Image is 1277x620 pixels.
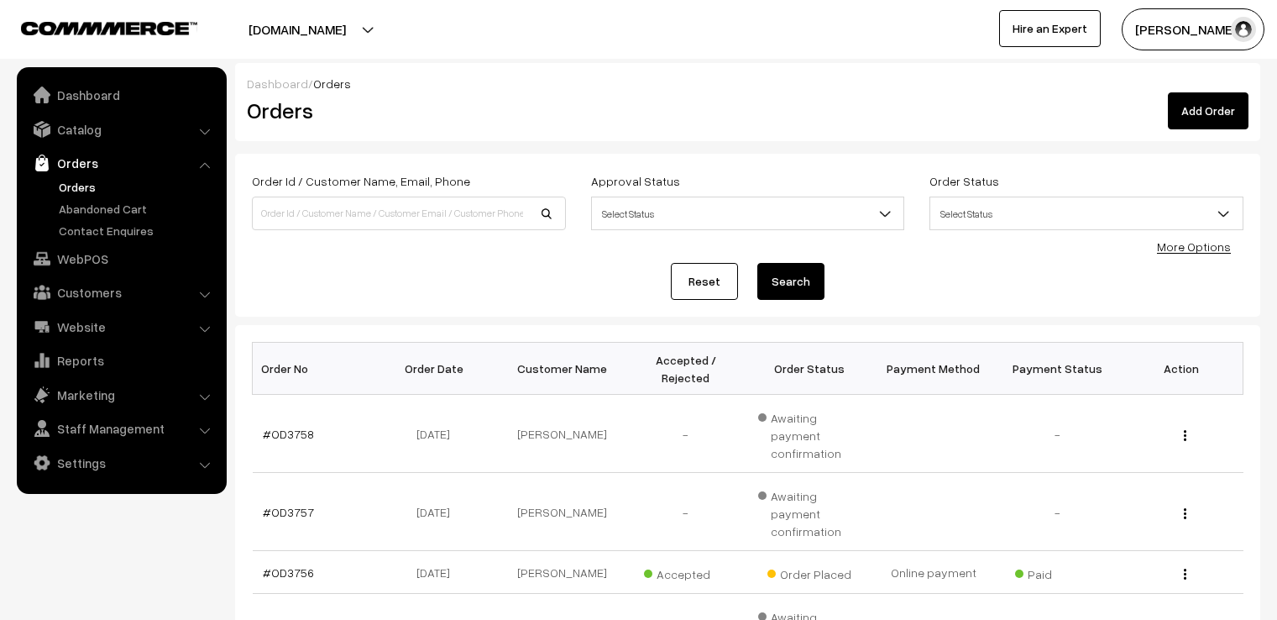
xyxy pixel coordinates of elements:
[500,343,625,395] th: Customer Name
[55,222,221,239] a: Contact Enquires
[21,17,168,37] a: COMMMERCE
[247,76,308,91] a: Dashboard
[1119,343,1243,395] th: Action
[247,97,564,123] h2: Orders
[21,380,221,410] a: Marketing
[376,551,500,594] td: [DATE]
[591,197,905,230] span: Select Status
[671,263,738,300] a: Reset
[996,473,1120,551] td: -
[376,395,500,473] td: [DATE]
[252,197,566,230] input: Order Id / Customer Name / Customer Email / Customer Phone
[996,395,1120,473] td: -
[55,200,221,218] a: Abandoned Cart
[21,277,221,307] a: Customers
[21,448,221,478] a: Settings
[929,197,1243,230] span: Select Status
[758,483,862,540] span: Awaiting payment confirmation
[376,473,500,551] td: [DATE]
[252,172,470,190] label: Order Id / Customer Name, Email, Phone
[748,343,872,395] th: Order Status
[644,561,728,583] span: Accepted
[996,343,1120,395] th: Payment Status
[1231,17,1256,42] img: user
[21,413,221,444] a: Staff Management
[1122,8,1264,50] button: [PERSON_NAME]
[871,551,996,594] td: Online payment
[253,343,377,395] th: Order No
[1168,92,1248,129] a: Add Order
[21,114,221,144] a: Catalog
[767,561,851,583] span: Order Placed
[247,75,1248,92] div: /
[313,76,351,91] span: Orders
[930,199,1243,229] span: Select Status
[624,343,748,395] th: Accepted / Rejected
[500,551,625,594] td: [PERSON_NAME]
[929,172,999,190] label: Order Status
[263,505,314,519] a: #OD3757
[55,178,221,196] a: Orders
[21,244,221,274] a: WebPOS
[624,473,748,551] td: -
[871,343,996,395] th: Payment Method
[1184,430,1186,441] img: Menu
[500,473,625,551] td: [PERSON_NAME]
[190,8,405,50] button: [DOMAIN_NAME]
[21,22,197,34] img: COMMMERCE
[263,427,314,441] a: #OD3758
[500,395,625,473] td: [PERSON_NAME]
[592,199,904,229] span: Select Status
[758,405,862,462] span: Awaiting payment confirmation
[21,312,221,342] a: Website
[1184,508,1186,519] img: Menu
[21,80,221,110] a: Dashboard
[591,172,680,190] label: Approval Status
[757,263,824,300] button: Search
[1015,561,1099,583] span: Paid
[21,148,221,178] a: Orders
[263,565,314,580] a: #OD3756
[1157,239,1231,254] a: More Options
[1184,569,1186,580] img: Menu
[21,345,221,376] a: Reports
[624,395,748,473] td: -
[999,10,1101,47] a: Hire an Expert
[376,343,500,395] th: Order Date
